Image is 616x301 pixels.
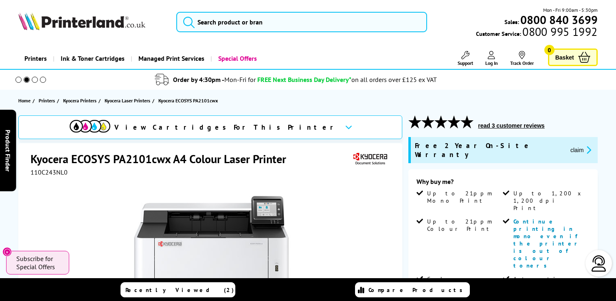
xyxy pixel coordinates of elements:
[114,123,338,132] span: View Cartridges For This Printer
[351,151,389,166] img: Kyocera
[458,51,473,66] a: Support
[18,96,33,105] a: Home
[544,45,555,55] span: 0
[18,12,145,30] img: Printerland Logo
[2,247,12,257] button: Close
[4,130,12,172] span: Product Finder
[158,96,220,105] a: Kyocera ECOSYS PA2101cwx
[105,96,152,105] a: Kyocera Laser Printers
[70,120,110,133] img: cmyk-icon.svg
[257,75,351,84] span: FREE Next Business Day Delivery*
[158,96,218,105] span: Kyocera ECOSYS PA2101cwx
[39,96,57,105] a: Printers
[458,60,473,66] span: Support
[351,75,437,84] div: on all orders over £125 ex VAT
[555,52,574,63] span: Basket
[427,275,501,290] span: Carbon Neutral
[31,168,68,176] span: 110C243NL0
[368,286,467,294] span: Compare Products
[520,12,598,27] b: 0800 840 3699
[121,282,235,297] a: Recently Viewed (2)
[513,190,588,212] span: Up to 1,200 x 1,200 dpi Print
[63,96,99,105] a: Kyocera Printers
[513,218,582,269] span: Continue printing in mono even if the printer is out of colour toners
[39,96,55,105] span: Printers
[125,286,234,294] span: Recently Viewed (2)
[417,177,589,190] div: Why buy me?
[173,75,256,84] span: Order by 4:30pm -
[510,51,534,66] a: Track Order
[18,48,53,69] a: Printers
[53,48,131,69] a: Ink & Toner Cartridges
[427,190,501,204] span: Up to 21ppm Mono Print
[105,96,150,105] span: Kyocera Laser Printers
[485,51,498,66] a: Log In
[61,48,125,69] span: Ink & Toner Cartridges
[519,16,598,24] a: 0800 840 3699
[224,75,256,84] span: Mon-Fri for
[18,96,31,105] span: Home
[543,6,598,14] span: Mon - Fri 9:00am - 5:30pm
[16,255,61,271] span: Subscribe for Special Offers
[210,48,263,69] a: Special Offers
[415,141,564,159] span: Free 2 Year On-Site Warranty
[355,282,470,297] a: Compare Products
[504,18,519,26] span: Sales:
[18,12,166,32] a: Printerland Logo
[476,122,547,129] button: read 3 customer reviews
[485,60,498,66] span: Log In
[476,28,597,38] span: Customer Service:
[568,145,594,155] button: promo-description
[427,218,501,232] span: Up to 21ppm Colour Print
[31,151,294,166] h1: Kyocera ECOSYS PA2101cwx A4 Colour Laser Printer
[63,96,96,105] span: Kyocera Printers
[176,12,427,32] input: Search product or bran
[548,49,598,66] a: Basket 0
[4,73,588,87] li: modal_delivery
[521,28,597,35] span: 0800 995 1992
[131,48,210,69] a: Managed Print Services
[591,255,607,272] img: user-headset-light.svg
